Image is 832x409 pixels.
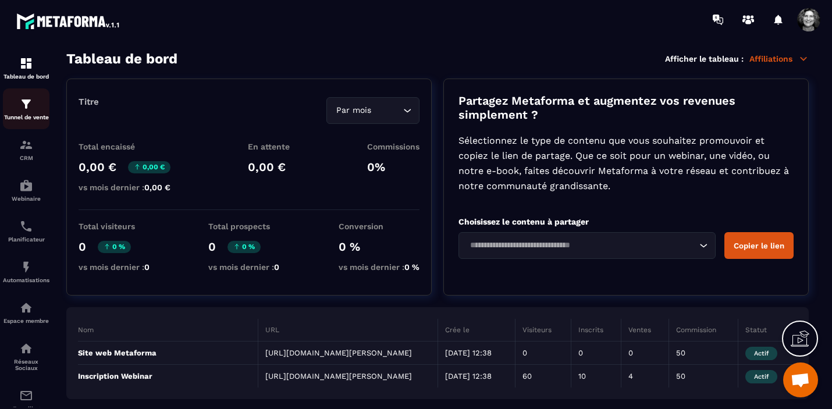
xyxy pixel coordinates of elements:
[3,48,49,88] a: formationformationTableau de bord
[66,51,177,67] h3: Tableau de bord
[19,389,33,403] img: email
[258,319,438,342] th: URL
[144,183,170,192] span: 0,00 €
[3,211,49,251] a: schedulerschedulerPlanificateur
[79,240,86,254] p: 0
[745,347,777,360] span: Actif
[19,301,33,315] img: automations
[227,241,261,253] p: 0 %
[79,183,170,192] p: vs mois dernier :
[738,319,797,342] th: Statut
[374,104,400,117] input: Search for option
[78,348,251,357] p: Site web Metaforma
[621,365,669,388] td: 4
[367,142,419,151] p: Commissions
[466,239,696,252] input: Search for option
[79,142,170,151] p: Total encaissé
[258,365,438,388] td: [URL][DOMAIN_NAME][PERSON_NAME]
[79,160,116,174] p: 0,00 €
[78,372,251,380] p: Inscription Webinar
[274,262,279,272] span: 0
[458,94,794,122] p: Partagez Metaforma et augmentez vos revenues simplement ?
[98,241,131,253] p: 0 %
[515,319,571,342] th: Visiteurs
[669,319,738,342] th: Commission
[3,155,49,161] p: CRM
[326,97,419,124] div: Search for option
[3,88,49,129] a: formationformationTunnel de vente
[208,222,279,231] p: Total prospects
[445,348,509,357] p: [DATE] 12:38
[128,161,170,173] p: 0,00 €
[19,97,33,111] img: formation
[19,56,33,70] img: formation
[19,179,33,193] img: automations
[3,277,49,283] p: Automatisations
[16,10,121,31] img: logo
[745,370,777,383] span: Actif
[339,240,419,254] p: 0 %
[438,319,515,342] th: Crée le
[515,365,571,388] td: 60
[334,104,374,117] span: Par mois
[248,160,290,174] p: 0,00 €
[78,319,258,342] th: Nom
[669,342,738,365] td: 50
[3,318,49,324] p: Espace membre
[19,138,33,152] img: formation
[19,342,33,355] img: social-network
[79,97,99,107] p: Titre
[3,333,49,380] a: social-networksocial-networkRéseaux Sociaux
[3,195,49,202] p: Webinaire
[79,222,150,231] p: Total visiteurs
[3,73,49,80] p: Tableau de bord
[724,232,794,259] button: Copier le lien
[339,262,419,272] p: vs mois dernier :
[3,236,49,243] p: Planificateur
[621,319,669,342] th: Ventes
[669,365,738,388] td: 50
[749,54,809,64] p: Affiliations
[571,342,621,365] td: 0
[3,251,49,292] a: automationsautomationsAutomatisations
[621,342,669,365] td: 0
[208,262,279,272] p: vs mois dernier :
[208,240,216,254] p: 0
[3,129,49,170] a: formationformationCRM
[571,319,621,342] th: Inscrits
[19,219,33,233] img: scheduler
[367,160,419,174] p: 0%
[258,342,438,365] td: [URL][DOMAIN_NAME][PERSON_NAME]
[404,262,419,272] span: 0 %
[458,133,794,194] p: Sélectionnez le type de contenu que vous souhaitez promouvoir et copiez le lien de partage. Que c...
[3,292,49,333] a: automationsautomationsEspace membre
[445,372,509,380] p: [DATE] 12:38
[515,342,571,365] td: 0
[19,260,33,274] img: automations
[571,365,621,388] td: 10
[144,262,150,272] span: 0
[3,114,49,120] p: Tunnel de vente
[3,170,49,211] a: automationsautomationsWebinaire
[458,217,794,226] p: Choisissez le contenu à partager
[248,142,290,151] p: En attente
[79,262,150,272] p: vs mois dernier :
[458,232,716,259] div: Search for option
[3,358,49,371] p: Réseaux Sociaux
[783,362,818,397] a: Ouvrir le chat
[339,222,419,231] p: Conversion
[665,54,744,63] p: Afficher le tableau :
